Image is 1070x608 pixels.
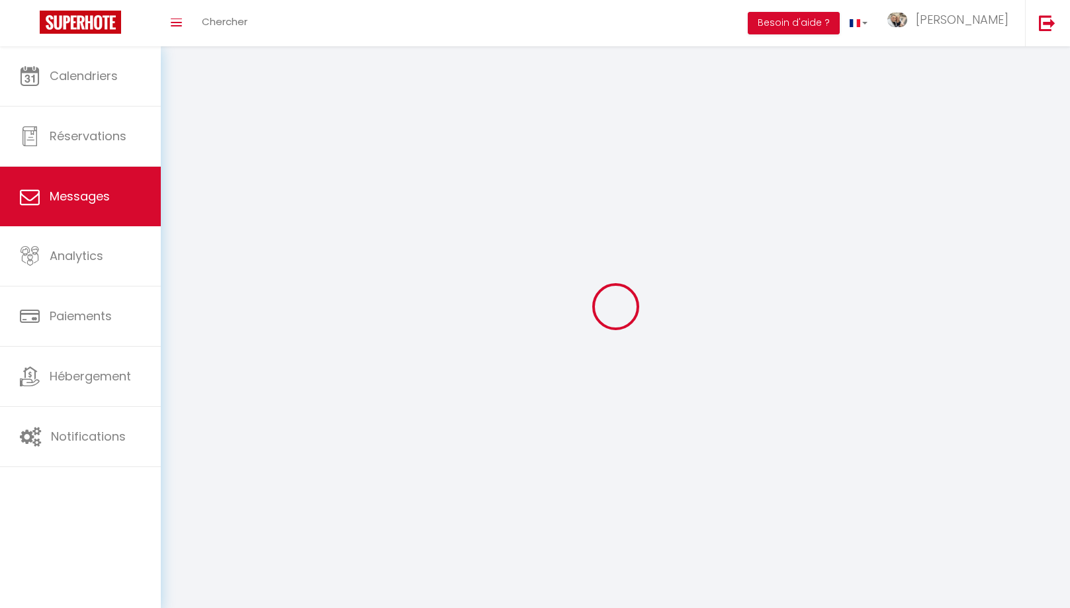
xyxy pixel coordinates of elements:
span: Paiements [50,308,112,324]
span: Messages [50,188,110,204]
img: Super Booking [40,11,121,34]
span: Chercher [202,15,247,28]
button: Ouvrir le widget de chat LiveChat [11,5,50,45]
span: Réservations [50,128,126,144]
span: [PERSON_NAME] [916,11,1008,28]
img: ... [887,13,907,28]
span: Analytics [50,247,103,264]
span: Hébergement [50,368,131,384]
iframe: Chat [1014,548,1060,598]
img: logout [1039,15,1055,31]
span: Calendriers [50,67,118,84]
button: Besoin d'aide ? [748,12,840,34]
span: Notifications [51,428,126,445]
